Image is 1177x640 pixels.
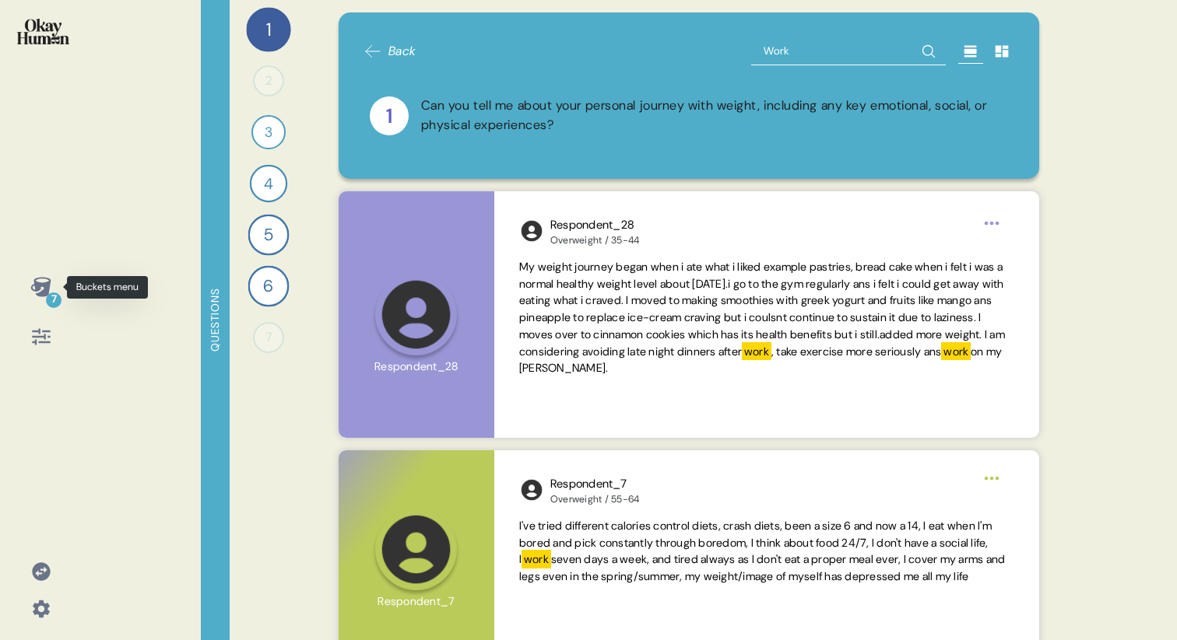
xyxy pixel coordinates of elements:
span: Back [388,42,416,61]
div: Can you tell me about your personal journey with weight, including any key emotional, social, or ... [421,96,1009,135]
div: Overweight / 55-64 [550,493,640,505]
div: 2 [253,65,284,96]
mark: work [941,342,971,361]
img: l1ibTKarBSWXLOhlfT5LxFP+OttMJpPJZDKZTCbz9PgHEggSPYjZSwEAAAAASUVORK5CYII= [519,477,544,502]
div: 4 [250,165,287,202]
div: Respondent_7 [550,475,640,493]
input: Search Question 1 [751,37,946,65]
div: 7 [253,322,284,353]
span: I've tried different calories control diets, crash diets, been a size 6 and now a 14, l eat when ... [519,519,992,567]
div: 1 [370,96,409,135]
div: 7 [46,292,61,308]
div: 1 [246,7,290,51]
img: okayhuman.3b1b6348.png [17,19,69,44]
mark: work [522,550,551,568]
mark: work [742,342,771,361]
span: , take exercise more seriously ans [771,344,942,358]
div: Buckets menu [67,276,148,299]
span: My weight journey began when i ate what i liked example pastries, bread cake when i felt i was a ... [519,260,1005,358]
div: 5 [248,215,290,256]
div: 6 [248,266,290,307]
div: Respondent_28 [550,216,640,234]
div: Overweight / 35-44 [550,234,640,247]
span: seven days a week, and tired always as l don't eat a proper meal ever, l cover my arms and legs e... [519,552,1006,583]
img: l1ibTKarBSWXLOhlfT5LxFP+OttMJpPJZDKZTCbz9PgHEggSPYjZSwEAAAAASUVORK5CYII= [519,219,544,243]
div: 3 [251,115,286,149]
